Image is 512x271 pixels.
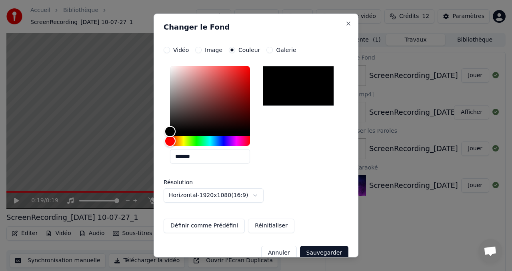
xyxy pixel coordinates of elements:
[238,47,260,53] label: Couleur
[276,47,296,53] label: Galerie
[170,66,250,132] div: Color
[205,47,222,53] label: Image
[248,219,294,233] button: Réinitialiser
[164,219,245,233] button: Définir comme Prédéfini
[164,179,244,185] label: Résolution
[300,246,348,260] button: Sauvegarder
[173,47,189,53] label: Vidéo
[170,136,250,146] div: Hue
[164,24,348,31] h2: Changer le Fond
[261,246,296,260] button: Annuler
